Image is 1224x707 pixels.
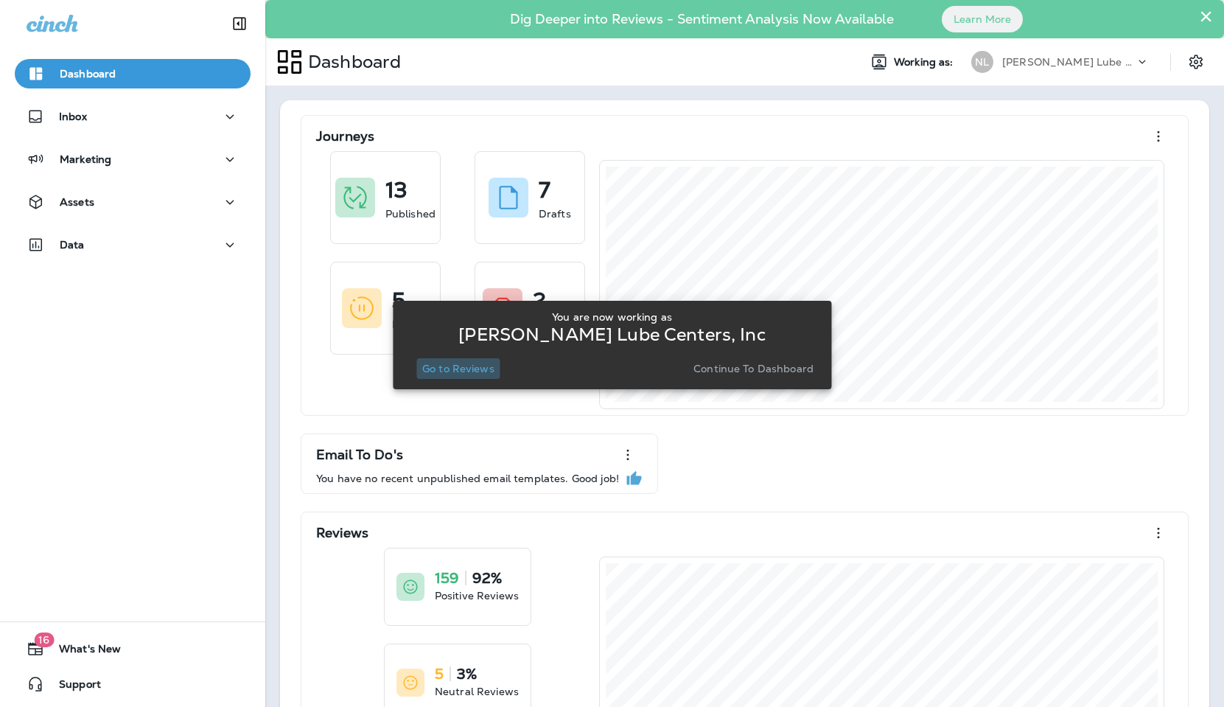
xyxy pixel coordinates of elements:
[316,129,374,144] p: Journeys
[1183,49,1209,75] button: Settings
[34,633,54,647] span: 16
[59,111,87,122] p: Inbox
[316,473,619,484] p: You have no recent unpublished email templates. Good job!
[392,293,405,308] p: 5
[385,206,436,221] p: Published
[15,634,251,664] button: 16What's New
[942,6,1023,32] button: Learn More
[15,187,251,217] button: Assets
[15,230,251,260] button: Data
[44,678,101,696] span: Support
[219,9,260,38] button: Collapse Sidebar
[60,68,116,80] p: Dashboard
[316,447,403,462] p: Email To Do's
[15,144,251,174] button: Marketing
[416,358,500,379] button: Go to Reviews
[15,669,251,699] button: Support
[15,59,251,88] button: Dashboard
[1199,4,1213,28] button: Close
[15,102,251,131] button: Inbox
[302,51,401,73] p: Dashboard
[44,643,121,661] span: What's New
[1002,56,1135,68] p: [PERSON_NAME] Lube Centers, Inc
[458,329,765,341] p: [PERSON_NAME] Lube Centers, Inc
[894,56,957,69] span: Working as:
[971,51,993,73] div: NL
[552,311,672,323] p: You are now working as
[422,363,494,375] p: Go to Reviews
[435,684,519,699] p: Neutral Reviews
[60,153,111,165] p: Marketing
[316,526,368,540] p: Reviews
[385,183,408,198] p: 13
[688,358,819,379] button: Continue to Dashboard
[60,239,85,251] p: Data
[693,363,814,375] p: Continue to Dashboard
[392,317,430,332] p: Paused
[60,196,94,208] p: Assets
